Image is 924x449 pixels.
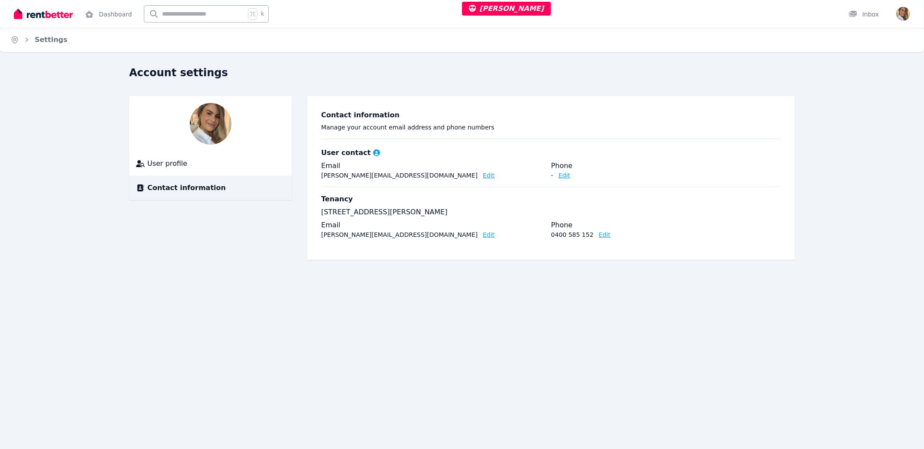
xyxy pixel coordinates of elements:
[321,194,353,204] h3: Tenancy
[483,171,495,180] button: Edit
[14,7,73,20] img: RentBetter
[147,158,187,169] span: User profile
[849,10,879,19] div: Inbox
[599,230,610,239] button: Edit
[896,7,910,21] img: Jodie Cartmer
[321,110,781,120] h3: Contact information
[190,103,231,145] img: Jodie Cartmer
[136,158,285,169] a: User profile
[483,230,495,239] button: Edit
[35,36,68,44] a: Settings
[321,207,781,217] p: [STREET_ADDRESS][PERSON_NAME]
[321,171,478,180] p: [PERSON_NAME][EMAIL_ADDRESS][DOMAIN_NAME]
[129,66,228,80] h1: Account settings
[321,220,551,230] legend: Email
[551,230,594,239] p: 0400 585 152
[321,161,551,171] legend: Email
[321,123,781,132] p: Manage your account email address and phone numbers
[469,4,544,13] span: [PERSON_NAME]
[321,230,478,239] p: [PERSON_NAME][EMAIL_ADDRESS][DOMAIN_NAME]
[551,171,553,180] p: -
[559,171,570,180] button: Edit
[551,220,781,230] legend: Phone
[147,183,226,193] span: Contact information
[136,183,285,193] a: Contact information
[551,161,781,171] legend: Phone
[261,10,264,17] span: k
[321,148,371,158] h3: User contact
